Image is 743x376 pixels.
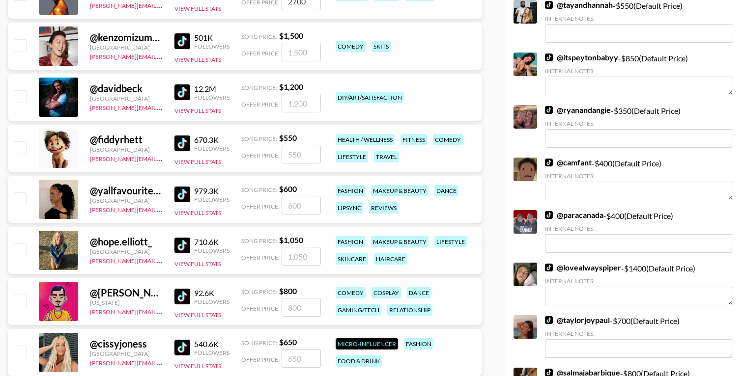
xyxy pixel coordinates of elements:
div: fitness [400,134,427,145]
div: 12.2M [194,84,229,94]
div: 501K [194,33,229,43]
strong: $ 550 [279,133,297,142]
div: lifestyle [434,236,467,247]
strong: $ 1,500 [279,31,303,40]
div: dance [434,185,458,196]
a: [PERSON_NAME][EMAIL_ADDRESS][PERSON_NAME][DOMAIN_NAME] [90,204,282,214]
span: Offer Price: [241,152,280,159]
input: 650 [282,349,321,368]
div: @ yallfavouritesagittarius [90,185,163,197]
div: Micro-Influencer [336,338,398,349]
span: Song Price: [241,237,277,244]
img: TikTok [174,33,190,49]
img: TikTok [545,1,553,9]
div: [GEOGRAPHIC_DATA] [90,44,163,51]
div: @ cissyjoness [90,338,163,350]
div: Followers [194,196,229,203]
img: TikTok [174,135,190,151]
div: Followers [194,145,229,152]
div: food & drink [336,355,382,367]
button: View Full Stats [174,311,221,319]
img: TikTok [174,187,190,202]
input: 1,200 [282,94,321,112]
div: relationship [387,304,432,316]
div: @ kenzomizumoto [90,31,163,44]
div: comedy [433,134,463,145]
div: comedy [336,41,366,52]
img: TikTok [545,211,553,219]
div: 92.6K [194,288,229,298]
img: TikTok [545,264,553,271]
img: TikTok [545,159,553,166]
input: 1,500 [282,43,321,61]
div: cosplay [371,287,401,298]
input: 1,050 [282,247,321,266]
div: Internal Notes: [545,15,733,22]
img: TikTok [545,106,553,114]
input: 550 [282,145,321,163]
div: Internal Notes: [545,67,733,75]
div: @ fiddyrhett [90,134,163,146]
a: @paracanada [545,210,603,220]
div: [US_STATE] [90,299,163,306]
div: Internal Notes: [545,277,733,285]
strong: $ 1,050 [279,235,303,244]
div: - $ 400 (Default Price) [545,158,733,200]
a: @taylorjoypaul [545,315,610,325]
span: Offer Price: [241,101,280,108]
input: 800 [282,298,321,317]
span: Song Price: [241,288,277,295]
div: [GEOGRAPHIC_DATA] [90,248,163,255]
a: [PERSON_NAME][EMAIL_ADDRESS][PERSON_NAME][DOMAIN_NAME] [90,255,282,265]
div: - $ 700 (Default Price) [545,315,733,358]
button: View Full Stats [174,362,221,370]
span: Offer Price: [241,305,280,312]
div: health / wellness [336,134,395,145]
a: [PERSON_NAME][EMAIL_ADDRESS][PERSON_NAME][DOMAIN_NAME] [90,306,282,316]
div: gaming/tech [336,304,381,316]
img: TikTok [174,238,190,253]
div: - $ 850 (Default Price) [545,53,733,95]
div: [GEOGRAPHIC_DATA] [90,197,163,204]
a: @camfant [545,158,592,167]
a: [PERSON_NAME][EMAIL_ADDRESS][PERSON_NAME][DOMAIN_NAME] [90,51,282,60]
div: haircare [374,253,407,265]
div: 540.6K [194,339,229,349]
a: @itspeytonbabyy [545,53,618,62]
div: fashion [336,185,365,196]
img: TikTok [174,289,190,304]
div: [GEOGRAPHIC_DATA] [90,146,163,153]
a: [PERSON_NAME][EMAIL_ADDRESS][PERSON_NAME][DOMAIN_NAME] [90,357,282,367]
div: lifestyle [336,151,368,162]
div: Followers [194,298,229,305]
div: makeup & beauty [371,185,429,196]
span: Offer Price: [241,50,280,57]
div: fashion [336,236,365,247]
img: TikTok [174,340,190,355]
a: [PERSON_NAME][EMAIL_ADDRESS][PERSON_NAME][DOMAIN_NAME] [90,153,282,162]
div: Internal Notes: [545,330,733,337]
strong: $ 650 [279,337,297,347]
div: comedy [336,287,366,298]
div: @ [PERSON_NAME].tiktok [90,287,163,299]
img: TikTok [545,316,553,324]
strong: $ 800 [279,286,297,295]
div: Followers [194,43,229,50]
span: Offer Price: [241,356,280,363]
img: TikTok [545,54,553,61]
div: lipsync [336,202,363,214]
div: Internal Notes: [545,120,733,127]
button: View Full Stats [174,56,221,63]
button: View Full Stats [174,260,221,268]
div: [GEOGRAPHIC_DATA] [90,95,163,102]
div: @ davidbeck [90,82,163,95]
div: [GEOGRAPHIC_DATA] [90,350,163,357]
div: Followers [194,247,229,254]
span: Song Price: [241,135,277,142]
button: View Full Stats [174,209,221,216]
div: - $ 350 (Default Price) [545,105,733,148]
div: skincare [336,253,368,265]
span: Offer Price: [241,254,280,261]
div: Internal Notes: [545,172,733,180]
div: skits [371,41,391,52]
